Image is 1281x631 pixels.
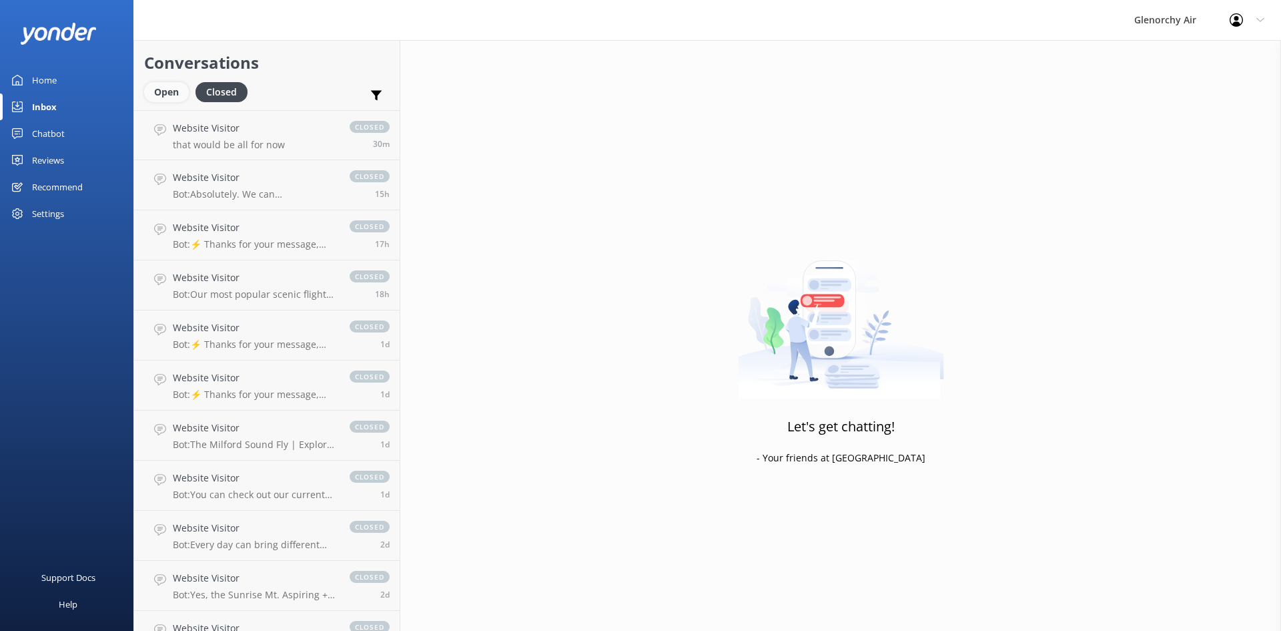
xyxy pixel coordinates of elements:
h4: Website Visitor [173,471,336,485]
span: Aug 26 2025 09:32pm (UTC +12:00) Pacific/Auckland [380,439,390,450]
span: Aug 27 2025 08:19pm (UTC +12:00) Pacific/Auckland [375,238,390,250]
p: Bot: ⚡ Thanks for your message, we'll get back to you as soon as we can. You're also welcome to k... [173,238,336,250]
h4: Website Visitor [173,521,336,536]
div: Settings [32,200,64,227]
a: Open [144,84,195,99]
span: closed [350,371,390,383]
a: Website VisitorBot:You can check out our current deals at [URL][DOMAIN_NAME]. Offers change from ... [134,461,400,511]
h3: Let's get chatting! [787,416,895,437]
h4: Website Visitor [173,571,336,586]
span: Aug 27 2025 06:51pm (UTC +12:00) Pacific/Auckland [375,288,390,300]
h2: Conversations [144,50,390,75]
p: - Your friends at [GEOGRAPHIC_DATA] [757,451,925,465]
a: Website VisitorBot:⚡ Thanks for your message, we'll get back to you as soon as we can. You're als... [134,310,400,361]
div: Chatbot [32,120,65,147]
span: closed [350,121,390,133]
span: Aug 26 2025 12:59pm (UTC +12:00) Pacific/Auckland [380,539,390,550]
span: closed [350,220,390,232]
span: Aug 27 2025 01:24am (UTC +12:00) Pacific/Auckland [380,389,390,400]
h4: Website Visitor [173,270,336,285]
h4: Website Visitor [173,170,336,185]
h4: Website Visitor [173,421,336,435]
span: Aug 28 2025 01:01pm (UTC +12:00) Pacific/Auckland [373,138,390,150]
span: closed [350,521,390,533]
p: that would be all for now [173,139,285,151]
h4: Website Visitor [173,321,336,335]
a: Website VisitorBot:⚡ Thanks for your message, we'll get back to you as soon as we can. You're als... [134,210,400,260]
p: Bot: ⚡ Thanks for your message, we'll get back to you as soon as we can. You're also welcome to k... [173,339,336,351]
a: Website VisitorBot:⚡ Thanks for your message, we'll get back to you as soon as we can. You're als... [134,361,400,411]
div: Support Docs [41,564,95,591]
div: Open [144,82,189,102]
p: Bot: Absolutely. We can accommodate most collapsible pushchairs. If your pushchair fits within th... [173,188,336,200]
div: Inbox [32,93,57,120]
a: Website Visitorthat would be all for nowclosed30m [134,110,400,160]
div: Home [32,67,57,93]
img: yonder-white-logo.png [20,23,97,45]
span: closed [350,571,390,583]
a: Website VisitorBot:The Milford Sound Fly | Explore | Fly package includes up to two hours to expl... [134,411,400,461]
span: closed [350,170,390,182]
span: closed [350,270,390,282]
span: closed [350,471,390,483]
img: artwork of a man stealing a conversation from at giant smartphone [738,232,944,399]
p: Bot: ⚡ Thanks for your message, we'll get back to you as soon as we can. You're also welcome to k... [173,389,336,401]
span: Aug 27 2025 10:14pm (UTC +12:00) Pacific/Auckland [375,188,390,200]
div: Reviews [32,147,64,174]
span: Aug 26 2025 07:17am (UTC +12:00) Pacific/Auckland [380,589,390,600]
a: Website VisitorBot:Yes, the Sunrise Mt. Aspiring + The Glaciers flight is available in winter. Yo... [134,561,400,611]
h4: Website Visitor [173,220,336,235]
p: Bot: Every day can bring different weather conditions, so it's best to call our team for a weathe... [173,539,336,551]
div: Help [59,591,77,618]
div: Closed [195,82,248,102]
h4: Website Visitor [173,371,336,385]
h4: Website Visitor [173,121,285,136]
p: Bot: Yes, the Sunrise Mt. Aspiring + The Glaciers flight is available in winter. You can book you... [173,589,336,601]
p: Bot: The Milford Sound Fly | Explore | Fly package includes up to two hours to explore [GEOGRAPHI... [173,439,336,451]
div: Recommend [32,174,83,200]
span: closed [350,421,390,433]
a: Closed [195,84,254,99]
a: Website VisitorBot:Our most popular scenic flights include: - Milford Sound Fly | Cruise | Fly - ... [134,260,400,310]
span: Aug 27 2025 06:29am (UTC +12:00) Pacific/Auckland [380,339,390,350]
a: Website VisitorBot:Absolutely. We can accommodate most collapsible pushchairs. If your pushchair ... [134,160,400,210]
span: closed [350,321,390,333]
p: Bot: Our most popular scenic flights include: - Milford Sound Fly | Cruise | Fly - Our most popul... [173,288,336,300]
span: Aug 26 2025 02:01pm (UTC +12:00) Pacific/Auckland [380,489,390,500]
a: Website VisitorBot:Every day can bring different weather conditions, so it's best to call our tea... [134,511,400,561]
p: Bot: You can check out our current deals at [URL][DOMAIN_NAME]. Offers change from time to time, ... [173,489,336,501]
